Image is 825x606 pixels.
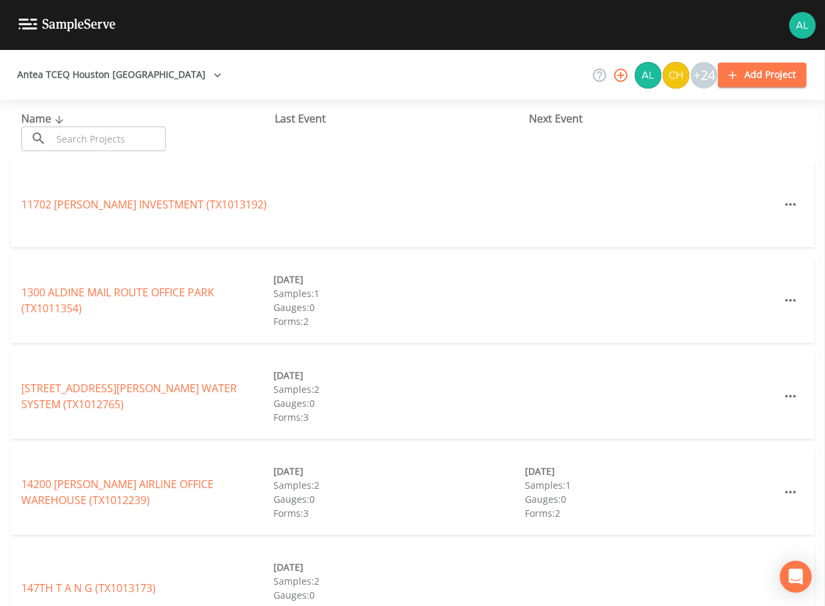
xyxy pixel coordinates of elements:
div: Samples: 2 [273,574,526,588]
div: Gauges: 0 [273,300,526,314]
div: Samples: 1 [273,286,526,300]
div: Next Event [529,111,782,127]
img: 30a13df2a12044f58df5f6b7fda61338 [789,12,816,39]
a: 147TH T A N G (TX1013173) [21,581,156,595]
div: Samples: 2 [273,478,526,492]
a: 11702 [PERSON_NAME] INVESTMENT (TX1013192) [21,197,267,212]
div: Gauges: 0 [273,396,526,410]
button: Antea TCEQ Houston [GEOGRAPHIC_DATA] [12,63,227,87]
img: 30a13df2a12044f58df5f6b7fda61338 [635,62,661,89]
a: [STREET_ADDRESS][PERSON_NAME] WATER SYSTEM (TX1012765) [21,381,237,412]
div: [DATE] [525,464,777,478]
img: logo [19,19,116,31]
img: c74b8b8b1c7a9d34f67c5e0ca157ed15 [663,62,689,89]
div: Gauges: 0 [273,492,526,506]
div: [DATE] [273,560,526,574]
div: Gauges: 0 [273,588,526,602]
div: [DATE] [273,464,526,478]
span: Name [21,111,67,126]
input: Search Projects [52,127,166,151]
div: [DATE] [273,368,526,382]
div: Forms: 2 [525,506,777,520]
div: Gauges: 0 [525,492,777,506]
button: Add Project [718,63,806,87]
a: 1300 ALDINE MAIL ROUTE OFFICE PARK (TX1011354) [21,285,214,316]
div: Samples: 2 [273,382,526,396]
div: Alaina Hahn [634,62,662,89]
div: Charles Medina [662,62,690,89]
div: [DATE] [273,272,526,286]
div: +24 [691,62,717,89]
div: Samples: 1 [525,478,777,492]
a: 14200 [PERSON_NAME] AIRLINE OFFICE WAREHOUSE (TX1012239) [21,477,214,507]
div: Forms: 2 [273,314,526,328]
div: Open Intercom Messenger [780,561,812,593]
div: Forms: 3 [273,506,526,520]
div: Last Event [275,111,528,127]
div: Forms: 3 [273,410,526,424]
